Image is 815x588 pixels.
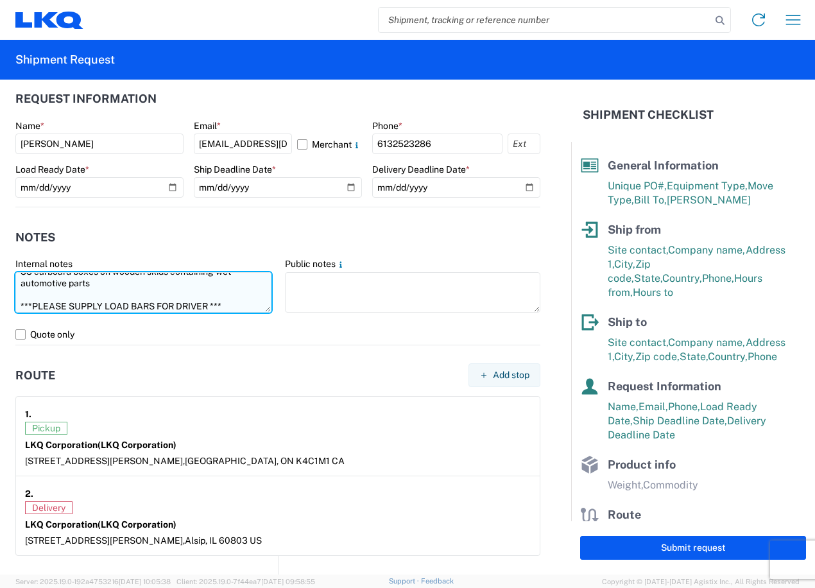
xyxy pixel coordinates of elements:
[662,272,702,284] span: Country,
[634,194,667,206] span: Bill To,
[15,324,540,345] label: Quote only
[15,578,171,585] span: Server: 2025.19.0-192a4753216
[15,92,157,105] h2: Request Information
[635,350,680,363] span: Zip code,
[608,508,641,521] span: Route
[614,350,635,363] span: City,
[261,578,315,585] span: [DATE] 09:58:55
[297,134,362,154] label: Merchant
[608,315,647,329] span: Ship to
[608,244,668,256] span: Site contact,
[608,401,639,413] span: Name,
[633,286,673,298] span: Hours to
[634,272,662,284] span: State,
[668,244,746,256] span: Company name,
[25,485,33,501] strong: 2.
[194,120,221,132] label: Email
[15,231,55,244] h2: Notes
[185,456,345,466] span: [GEOGRAPHIC_DATA], ON K4C1M1 CA
[176,578,315,585] span: Client: 2025.19.0-7f44ea7
[379,8,711,32] input: Shipment, tracking or reference number
[643,479,698,491] span: Commodity
[608,379,721,393] span: Request Information
[493,369,529,381] span: Add stop
[15,164,89,175] label: Load Ready Date
[25,406,31,422] strong: 1.
[608,223,661,236] span: Ship from
[372,120,402,132] label: Phone
[15,120,44,132] label: Name
[680,350,708,363] span: State,
[389,577,421,585] a: Support
[608,479,643,491] span: Weight,
[668,336,746,349] span: Company name,
[15,258,73,270] label: Internal notes
[668,401,700,413] span: Phone,
[194,164,276,175] label: Ship Deadline Date
[372,164,470,175] label: Delivery Deadline Date
[285,258,346,270] label: Public notes
[468,363,540,387] button: Add stop
[708,350,748,363] span: Country,
[702,272,734,284] span: Phone,
[608,159,719,172] span: General Information
[25,501,73,514] span: Delivery
[608,458,676,471] span: Product info
[614,258,635,270] span: City,
[15,369,55,382] h2: Route
[580,536,806,560] button: Submit request
[667,180,748,192] span: Equipment Type,
[583,107,714,123] h2: Shipment Checklist
[421,577,454,585] a: Feedback
[185,535,262,546] span: Alsip, IL 60803 US
[508,134,540,154] input: Ext
[608,336,668,349] span: Site contact,
[25,535,185,546] span: [STREET_ADDRESS][PERSON_NAME],
[25,422,67,435] span: Pickup
[98,519,176,530] span: (LKQ Corporation)
[602,576,800,587] span: Copyright © [DATE]-[DATE] Agistix Inc., All Rights Reserved
[15,52,115,67] h2: Shipment Request
[98,440,176,450] span: (LKQ Corporation)
[25,440,176,450] strong: LKQ Corporation
[25,519,176,530] strong: LKQ Corporation
[748,350,777,363] span: Phone
[608,180,667,192] span: Unique PO#,
[119,578,171,585] span: [DATE] 10:05:38
[667,194,751,206] span: [PERSON_NAME]
[25,456,185,466] span: [STREET_ADDRESS][PERSON_NAME],
[639,401,668,413] span: Email,
[633,415,727,427] span: Ship Deadline Date,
